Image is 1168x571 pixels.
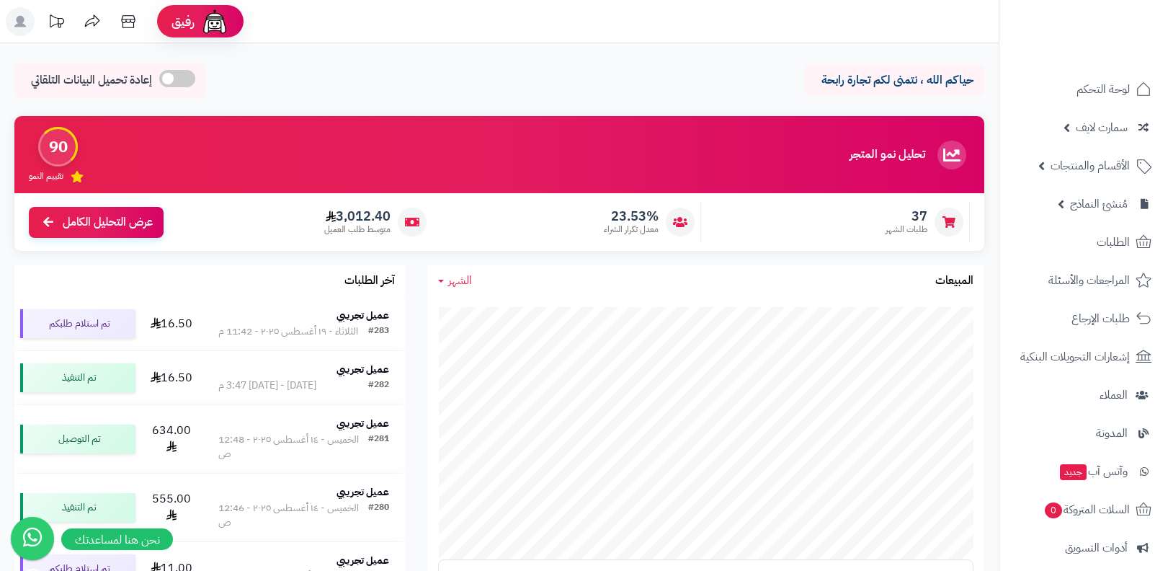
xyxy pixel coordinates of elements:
span: تقييم النمو [29,170,63,182]
a: الشهر [438,273,472,289]
img: ai-face.png [200,7,229,36]
div: #280 [368,501,389,530]
h3: المبيعات [935,275,973,288]
span: مُنشئ النماذج [1070,194,1128,214]
span: طلبات الشهر [886,223,927,236]
a: وآتس آبجديد [1008,454,1159,489]
span: المراجعات والأسئلة [1048,270,1130,291]
span: العملاء [1100,385,1128,405]
span: إعادة تحميل البيانات التلقائي [31,72,152,89]
a: المدونة [1008,416,1159,451]
span: عرض التحليل الكامل [63,214,153,231]
span: لوحة التحكم [1076,79,1130,99]
td: 555.00 [141,474,201,541]
td: 634.00 [141,405,201,473]
span: إشعارات التحويلات البنكية [1020,347,1130,367]
span: رفيق [171,13,195,30]
span: الأقسام والمنتجات [1051,156,1130,176]
p: حياكم الله ، نتمنى لكم تجارة رابحة [815,72,973,89]
span: 3,012.40 [324,208,391,224]
div: تم استلام طلبكم [20,309,135,338]
span: السلات المتروكة [1043,500,1130,520]
span: 37 [886,208,927,224]
div: #283 [368,324,389,339]
strong: عميل تجريبي [336,553,389,568]
a: تحديثات المنصة [38,7,74,40]
span: الطلبات [1097,232,1130,252]
span: 23.53% [604,208,659,224]
a: إشعارات التحويلات البنكية [1008,340,1159,374]
div: الخميس - ١٤ أغسطس ٢٠٢٥ - 12:48 ص [218,433,369,461]
div: تم التنفيذ [20,363,135,392]
div: الخميس - ١٤ أغسطس ٢٠٢٥ - 12:46 ص [218,501,369,530]
a: أدوات التسويق [1008,531,1159,565]
div: #282 [368,379,389,393]
div: تم التوصيل [20,425,135,453]
span: طلبات الإرجاع [1071,309,1130,329]
div: الثلاثاء - ١٩ أغسطس ٢٠٢٥ - 11:42 م [218,324,358,339]
span: أدوات التسويق [1065,538,1128,558]
span: متوسط طلب العميل [324,223,391,236]
span: المدونة [1096,423,1128,443]
span: الشهر [448,272,472,289]
a: العملاء [1008,378,1159,412]
div: #281 [368,433,389,461]
span: جديد [1060,464,1087,480]
td: 16.50 [141,297,201,350]
a: الطلبات [1008,225,1159,260]
span: معدل تكرار الشراء [604,223,659,236]
span: سمارت لايف [1076,118,1128,138]
a: المراجعات والأسئلة [1008,263,1159,298]
strong: عميل تجريبي [336,308,389,323]
div: تم التنفيذ [20,493,135,522]
span: 0 [1045,503,1062,518]
a: طلبات الإرجاع [1008,301,1159,336]
div: [DATE] - [DATE] 3:47 م [218,379,316,393]
td: 16.50 [141,351,201,404]
a: عرض التحليل الكامل [29,207,164,238]
h3: آخر الطلبات [344,275,395,288]
h3: تحليل نمو المتجر [850,149,925,161]
strong: عميل تجريبي [336,362,389,377]
span: وآتس آب [1058,461,1128,482]
a: لوحة التحكم [1008,72,1159,107]
strong: عميل تجريبي [336,416,389,431]
a: السلات المتروكة0 [1008,492,1159,527]
strong: عميل تجريبي [336,484,389,500]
